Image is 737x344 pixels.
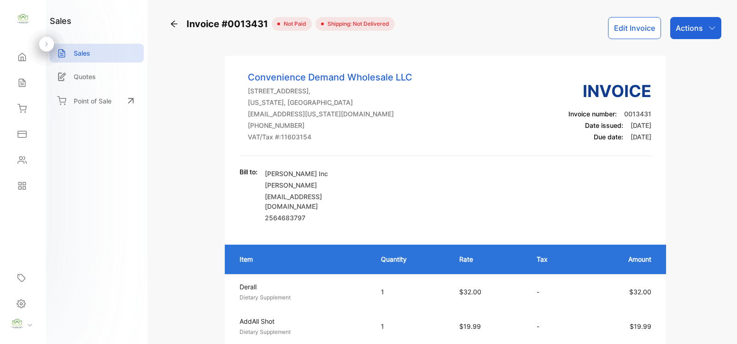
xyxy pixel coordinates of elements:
p: Amount [589,254,652,264]
p: 1 [381,287,441,297]
p: [STREET_ADDRESS], [248,86,412,96]
p: [US_STATE], [GEOGRAPHIC_DATA] [248,97,412,107]
p: [PHONE_NUMBER] [248,120,412,130]
img: profile [10,317,24,331]
p: AddAll Shot [240,316,364,326]
img: logo [16,12,30,26]
span: $19.99 [630,322,651,330]
p: Point of Sale [74,96,111,106]
p: Sales [74,48,90,58]
p: Item [240,254,363,264]
p: [EMAIL_ADDRESS][US_STATE][DOMAIN_NAME] [248,109,412,119]
p: Quantity [381,254,441,264]
p: Convenience Demand Wholesale LLC [248,70,412,84]
span: $19.99 [459,322,481,330]
p: [PERSON_NAME] Inc [265,169,371,178]
button: Actions [670,17,721,39]
p: - [537,321,570,331]
span: $32.00 [629,288,651,296]
span: Due date: [594,133,623,141]
span: Invoice #0013431 [187,17,272,31]
p: Tax [537,254,570,264]
p: Rate [459,254,518,264]
h3: Invoice [568,79,651,103]
p: [PERSON_NAME] [265,180,371,190]
p: Quotes [74,72,96,81]
span: [DATE] [631,133,651,141]
p: 2564683797 [265,213,371,223]
p: 1 [381,321,441,331]
span: [DATE] [631,121,651,129]
span: 0013431 [624,110,651,118]
p: [EMAIL_ADDRESS][DOMAIN_NAME] [265,192,371,211]
h1: sales [50,15,71,27]
span: $32.00 [459,288,481,296]
p: Bill to: [240,167,257,177]
a: Sales [50,44,144,63]
p: Derall [240,282,364,292]
p: VAT/Tax #: 11603154 [248,132,412,142]
span: Invoice number: [568,110,617,118]
a: Quotes [50,67,144,86]
p: - [537,287,570,297]
span: Shipping: Not Delivered [324,20,389,28]
span: Date issued: [585,121,623,129]
button: Edit Invoice [608,17,661,39]
span: not paid [280,20,306,28]
iframe: LiveChat chat widget [698,305,737,344]
p: Actions [676,23,703,34]
a: Point of Sale [50,91,144,111]
p: Dietary Supplement [240,328,364,336]
p: Dietary Supplement [240,293,364,302]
